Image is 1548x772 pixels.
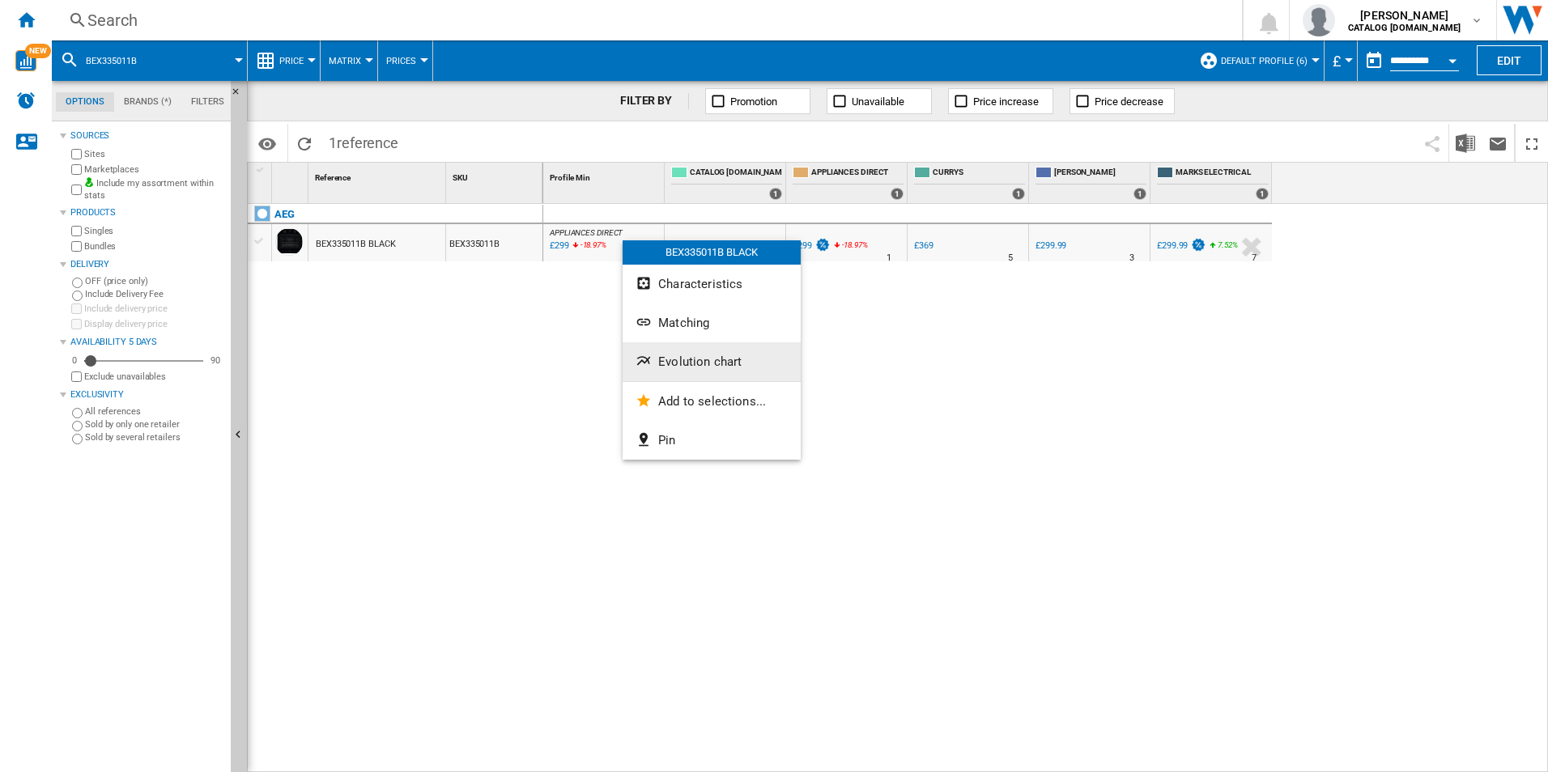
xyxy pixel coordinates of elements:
button: Characteristics [623,265,801,303]
button: Evolution chart [623,342,801,381]
span: Characteristics [658,277,742,291]
span: Pin [658,433,675,448]
button: Add to selections... [623,382,801,421]
span: Add to selections... [658,394,766,409]
div: BEX335011B BLACK [623,240,801,265]
span: Matching [658,316,709,330]
button: Matching [623,303,801,342]
button: Pin... [623,421,801,460]
span: Evolution chart [658,354,742,369]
